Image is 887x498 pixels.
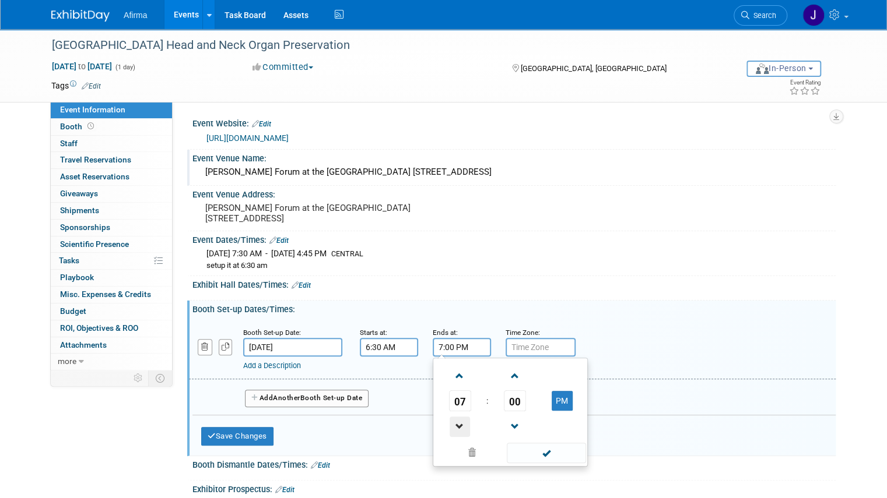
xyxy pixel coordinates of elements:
td: Personalize Event Tab Strip [128,370,149,386]
a: Booth [51,119,172,135]
span: Pick Minute [504,390,526,411]
a: Staff [51,136,172,152]
div: [GEOGRAPHIC_DATA] Head and Neck Organ Preservation [48,35,756,56]
a: Asset Reservations [51,169,172,185]
span: Afirma [124,10,147,20]
a: Tasks [51,253,172,269]
div: Event Website: [192,115,836,130]
div: Exhibitor Prospectus: [192,481,836,496]
div: Event Venue Name: [192,150,836,164]
div: Event Dates/Times: [192,231,836,246]
td: Toggle Event Tabs [149,370,173,386]
div: Booth Set-up Dates/Times: [192,301,836,315]
span: Another [273,394,300,402]
span: ROI, Objectives & ROO [60,323,138,333]
a: Edit [292,281,311,289]
span: (1 day) [114,63,135,71]
span: [GEOGRAPHIC_DATA], [GEOGRAPHIC_DATA] [521,64,667,73]
input: Start Time [360,338,418,356]
a: Decrement Hour [449,411,471,441]
a: Edit [252,120,271,128]
div: Event Rating [789,80,821,86]
span: Pick Hour [449,390,471,411]
a: Shipments [51,203,172,219]
a: Giveaways [51,186,172,202]
div: Booth Dismantle Dates/Times: [192,456,836,471]
a: Decrement Minute [504,411,526,441]
a: Edit [311,461,330,469]
a: Increment Minute [504,361,526,390]
span: more [58,356,76,366]
a: Increment Hour [449,361,471,390]
span: Playbook [60,273,94,282]
a: more [51,354,172,370]
button: AddAnotherBooth Set-up Date [245,390,369,407]
a: Playbook [51,270,172,286]
div: setup it at 6:30 am [206,260,827,271]
div: Event Format [707,61,821,78]
a: Add a Description [243,361,301,370]
span: Event Information [60,105,125,114]
small: Starts at: [360,329,387,337]
div: Event Venue Address: [192,186,836,200]
a: Travel Reservations [51,152,172,168]
a: Clear selection [436,445,508,461]
small: Time Zone: [506,329,540,337]
a: Edit [275,486,295,494]
td: : [484,390,490,411]
pre: [PERSON_NAME] Forum at the [GEOGRAPHIC_DATA] [STREET_ADDRESS] [205,203,448,224]
a: [URL][DOMAIN_NAME] [206,133,289,143]
a: Edit [269,236,289,245]
a: ROI, Objectives & ROO [51,320,172,337]
span: Sponsorships [60,222,110,232]
td: Tags [51,80,101,91]
span: Scientific Presence [60,239,129,249]
span: Misc. Expenses & Credits [60,289,151,299]
span: Booth [60,122,96,131]
span: Asset Reservations [60,172,129,181]
span: Booth not reserved yet [85,122,96,130]
button: PM [552,391,573,411]
span: Shipments [60,206,99,215]
a: Sponsorships [51,220,172,236]
small: Booth Set-up Date: [243,329,301,337]
span: In-Person [755,63,807,73]
span: Budget [60,306,86,316]
span: Staff [60,139,78,148]
span: [DATE] [DATE] [51,61,113,72]
span: Tasks [59,256,79,265]
div: [PERSON_NAME] Forum at the [GEOGRAPHIC_DATA] [STREET_ADDRESS] [201,163,827,181]
button: Committed [248,61,318,73]
img: ExhibitDay [51,10,110,22]
span: to [76,62,87,71]
button: Save Changes [201,427,274,446]
span: [DATE] 7:30 AM - [DATE] 4:45 PM [206,249,327,258]
div: Exhibit Hall Dates/Times: [192,276,836,291]
span: Attachments [60,340,107,349]
img: Jason Savage [802,4,825,26]
a: Attachments [51,337,172,354]
span: Travel Reservations [60,155,131,164]
button: In-Person [746,61,821,77]
a: Budget [51,303,172,320]
a: Scientific Presence [51,236,172,253]
span: Search [749,11,776,20]
a: Done [506,446,587,462]
a: Misc. Expenses & Credits [51,287,172,303]
a: Search [734,5,787,26]
input: Date [243,338,342,356]
input: Time Zone [506,338,576,356]
small: Ends at: [433,329,458,337]
span: Giveaways [60,189,98,198]
a: Edit [82,82,101,90]
input: End Time [433,338,491,356]
span: CENTRAL [331,249,363,258]
a: Event Information [51,102,172,118]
